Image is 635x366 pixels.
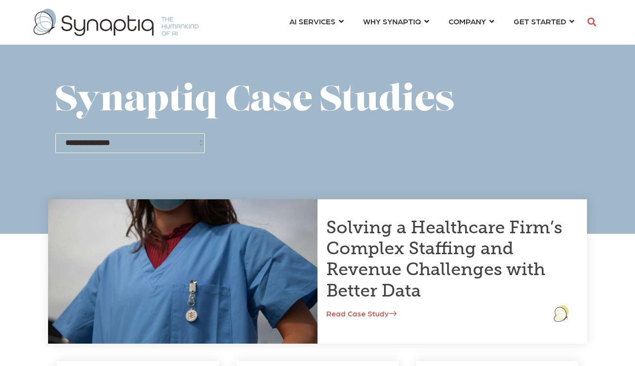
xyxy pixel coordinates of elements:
[326,217,562,301] a: Solving a Healthcare Firm’s Complex Staffing and Revenue Challenges with Better Data
[326,309,397,318] a: Read Case Study
[55,83,580,121] h1: Synaptiq Case Studies
[289,15,335,28] span: AI SERVICES
[289,12,344,30] a: AI SERVICES
[363,15,421,28] span: WHY SYNAPTIQ
[280,5,584,40] nav: menu
[449,15,486,28] span: COMPANY
[514,12,574,30] a: GET STARTED
[449,12,494,30] a: COMPANY
[514,15,566,28] span: GET STARTED
[33,9,199,36] img: synaptiq logo-1
[554,305,568,322] img: logo
[363,12,429,30] a: WHY SYNAPTIQ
